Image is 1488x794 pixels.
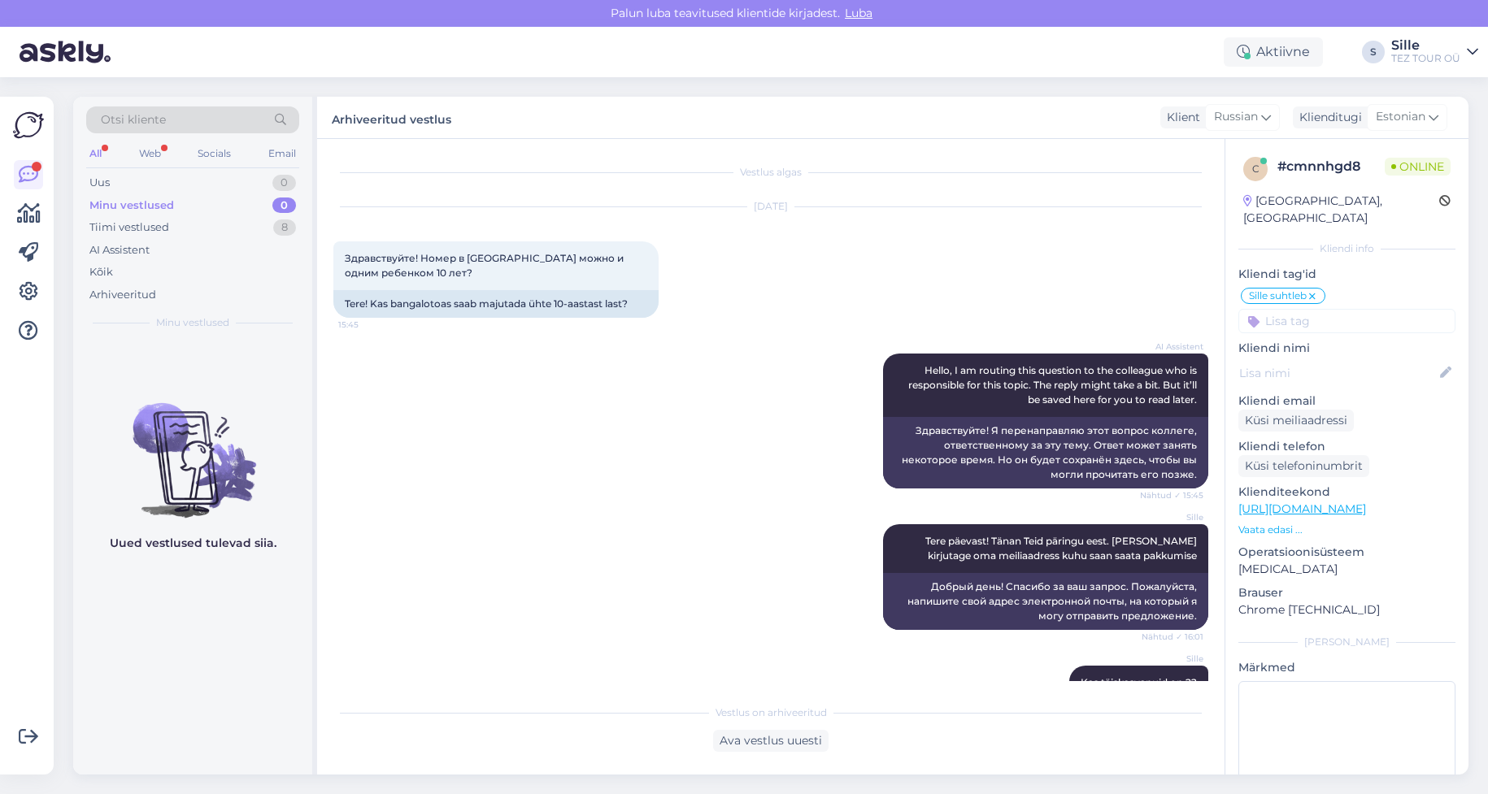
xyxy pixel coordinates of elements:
[1238,501,1366,516] a: [URL][DOMAIN_NAME]
[332,106,451,128] label: Arhiveeritud vestlus
[265,143,299,164] div: Email
[713,730,829,752] div: Ava vestlus uuesti
[272,175,296,191] div: 0
[1243,193,1439,227] div: [GEOGRAPHIC_DATA], [GEOGRAPHIC_DATA]
[89,219,169,236] div: Tiimi vestlused
[156,315,229,330] span: Minu vestlused
[1238,438,1455,455] p: Kliendi telefon
[86,143,105,164] div: All
[136,143,164,164] div: Web
[333,165,1208,180] div: Vestlus algas
[908,364,1199,406] span: Hello, I am routing this question to the colleague who is responsible for this topic. The reply m...
[716,705,827,720] span: Vestlus on arhiveeritud
[1238,340,1455,357] p: Kliendi nimi
[13,110,44,141] img: Askly Logo
[1238,601,1455,618] p: Chrome [TECHNICAL_ID]
[1238,455,1369,477] div: Küsi telefoninumbrit
[345,252,626,279] span: Здравствуйте! Номер в [GEOGRAPHIC_DATA] можно и одним ребенком 10 лет?
[89,242,150,258] div: AI Assistent
[1391,39,1478,65] a: SilleTEZ TOUR OÜ
[1238,393,1455,410] p: Kliendi email
[1238,309,1455,333] input: Lisa tag
[1238,241,1455,256] div: Kliendi info
[1238,484,1455,501] p: Klienditeekond
[333,290,659,318] div: Tere! Kas bangalotoas saab majutada ühte 10-aastast last?
[101,111,166,128] span: Otsi kliente
[1362,41,1385,63] div: S
[1142,631,1203,643] span: Nähtud ✓ 16:01
[925,535,1199,562] span: Tere päevast! Tänan Teid päringu eest. [PERSON_NAME] kirjutage oma meiliaadress kuhu saan saata p...
[883,417,1208,488] div: Здравствуйте! Я перенаправляю этот вопрос коллеге, ответственному за эту тему. Ответ может занять...
[1142,511,1203,523] span: Sille
[89,175,110,191] div: Uus
[1391,52,1460,65] div: TEZ TOUR OÜ
[1252,163,1260,175] span: c
[1140,489,1203,501] span: Nähtud ✓ 15:45
[1391,39,1460,52] div: Sille
[1224,37,1323,67] div: Aktiivne
[194,143,234,164] div: Socials
[1081,676,1197,688] span: Kas täiskasvanuid on 2?
[1142,341,1203,353] span: AI Assistent
[1293,109,1362,126] div: Klienditugi
[1249,291,1307,301] span: Sille suhtleb
[110,535,276,552] p: Uued vestlused tulevad siia.
[1376,108,1425,126] span: Estonian
[1238,523,1455,537] p: Vaata edasi ...
[338,319,399,331] span: 15:45
[1238,584,1455,601] p: Brauser
[1214,108,1258,126] span: Russian
[333,199,1208,214] div: [DATE]
[89,197,174,214] div: Minu vestlused
[883,573,1208,630] div: Добрый день! Спасибо за ваш запрос. Пожалуйста, напишите свой адрес электронной почты, на который...
[89,264,113,280] div: Kõik
[273,219,296,236] div: 8
[1238,266,1455,283] p: Kliendi tag'id
[1385,158,1451,176] span: Online
[272,197,296,214] div: 0
[1239,364,1437,382] input: Lisa nimi
[1238,561,1455,578] p: [MEDICAL_DATA]
[1238,544,1455,561] p: Operatsioonisüsteem
[1238,659,1455,676] p: Märkmed
[1142,653,1203,665] span: Sille
[73,374,312,520] img: No chats
[89,287,156,303] div: Arhiveeritud
[1238,635,1455,649] div: [PERSON_NAME]
[1277,157,1385,176] div: # cmnnhgd8
[1238,410,1354,432] div: Küsi meiliaadressi
[1160,109,1200,126] div: Klient
[840,6,877,20] span: Luba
